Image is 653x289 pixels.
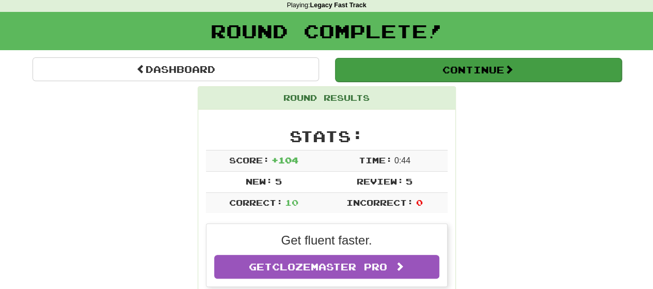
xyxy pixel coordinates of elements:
[358,155,392,165] span: Time:
[229,197,282,207] span: Correct:
[229,155,269,165] span: Score:
[406,176,412,186] span: 5
[356,176,403,186] span: Review:
[33,57,319,81] a: Dashboard
[246,176,273,186] span: New:
[346,197,413,207] span: Incorrect:
[285,197,298,207] span: 10
[335,58,622,82] button: Continue
[4,21,649,41] h1: Round Complete!
[394,156,410,165] span: 0 : 44
[310,2,366,9] strong: Legacy Fast Track
[214,232,439,249] p: Get fluent faster.
[214,255,439,279] a: GetClozemaster Pro
[272,155,298,165] span: + 104
[198,87,455,110] div: Round Results
[275,176,281,186] span: 5
[416,197,422,207] span: 0
[206,128,448,145] h2: Stats:
[272,261,387,272] span: Clozemaster Pro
